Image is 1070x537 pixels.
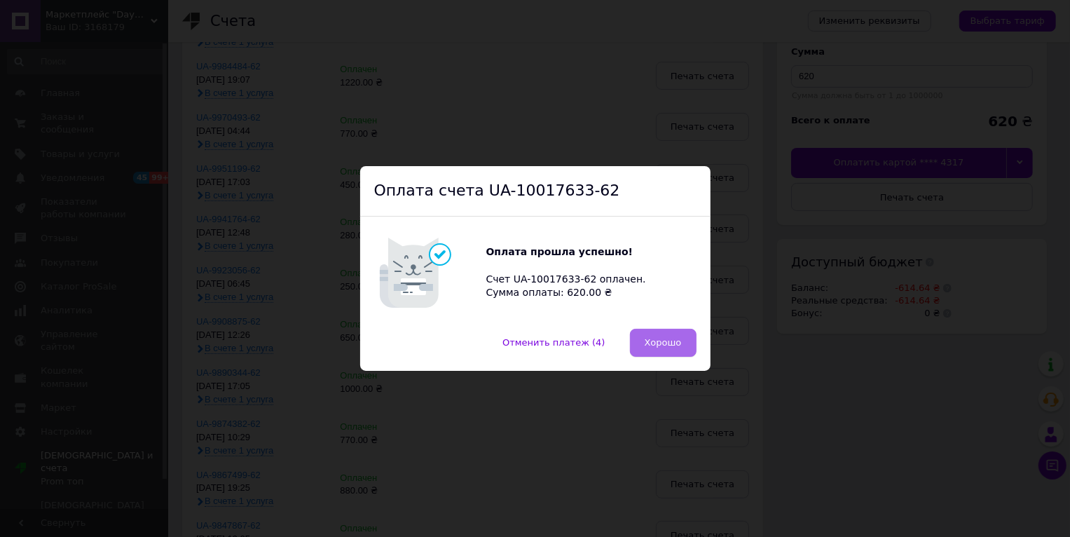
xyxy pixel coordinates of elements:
div: Счет UA-10017633-62 оплачен. Сумма оплаты: 620.00 ₴ [486,245,654,300]
button: Хорошо [630,329,697,357]
div: Оплата счета UA-10017633-62 [360,166,711,217]
img: Котик говорит: Оплата прошла успешно! [374,231,486,315]
span: Хорошо [645,337,682,348]
button: Отменить платеж (4) [488,329,620,357]
span: Отменить платеж (4) [502,337,605,348]
b: Оплата прошла успешно! [486,246,633,257]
